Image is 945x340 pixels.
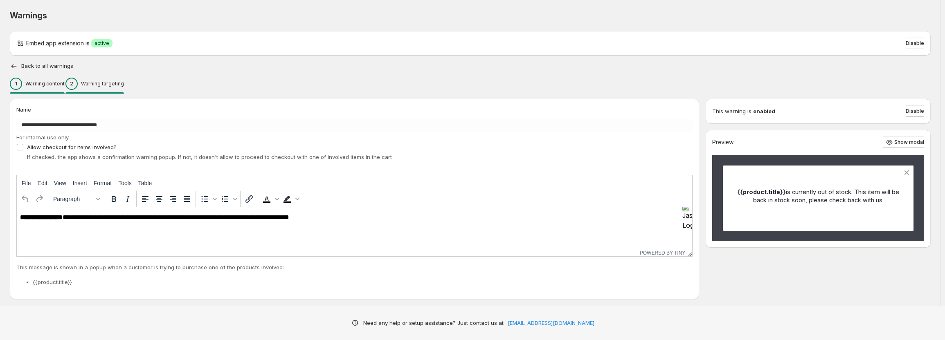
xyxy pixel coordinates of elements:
[65,75,124,92] button: 2Warning targeting
[166,192,180,206] button: Align right
[737,188,786,195] strong: {{product.title}}
[27,154,392,160] span: If checked, the app shows a confirmation warning popup. If not, it doesn't allow to proceed to ch...
[33,278,693,286] li: {{product.title}}
[25,81,65,87] p: Warning content
[73,180,87,186] span: Insert
[22,180,31,186] span: File
[242,192,256,206] button: Insert/edit link
[906,38,924,49] button: Disable
[280,192,301,206] div: Background color
[21,63,73,69] h2: Back to all warnings
[65,78,78,90] div: 2
[152,192,166,206] button: Align center
[32,192,46,206] button: Redo
[894,139,924,145] span: Show modal
[27,144,117,150] span: Allow checkout for items involved?
[26,39,90,47] p: Embed app extension is
[10,11,47,20] span: Warnings
[640,250,686,256] a: Powered by Tiny
[10,75,65,92] button: 1Warning content
[883,136,924,148] button: Show modal
[16,106,31,113] span: Name
[198,192,218,206] div: Bullet list
[712,139,734,146] h2: Preview
[94,180,112,186] span: Format
[10,78,22,90] div: 1
[218,192,239,206] div: Numbered list
[906,105,924,117] button: Disable
[121,192,135,206] button: Italic
[906,40,924,47] span: Disable
[138,180,152,186] span: Table
[712,107,751,115] p: This warning is
[94,40,109,47] span: active
[53,196,93,202] span: Paragraph
[81,81,124,87] p: Warning targeting
[17,207,692,249] iframe: Rich Text Area
[18,192,32,206] button: Undo
[753,107,775,115] strong: enabled
[138,192,152,206] button: Align left
[54,180,66,186] span: View
[16,134,70,141] span: For internal use only.
[685,249,692,256] div: Resize
[107,192,121,206] button: Bold
[260,192,280,206] div: Text color
[50,192,103,206] button: Formats
[38,180,47,186] span: Edit
[16,263,693,271] p: This message is shown in a popup when a customer is trying to purchase one of the products involved:
[118,180,132,186] span: Tools
[508,319,594,327] a: [EMAIL_ADDRESS][DOMAIN_NAME]
[737,188,900,204] p: is currently out of stock. This item will be back in stock soon, please check back with us.
[906,108,924,114] span: Disable
[180,192,194,206] button: Justify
